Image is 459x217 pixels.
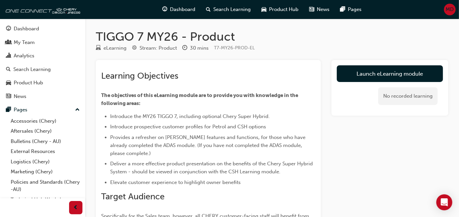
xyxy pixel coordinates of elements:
span: The objectives of this eLearning module are to provide you with knowledge in the following areas: [101,92,299,106]
span: learningResourceType_ELEARNING-icon [96,45,101,51]
a: Marketing (Chery) [8,167,82,177]
a: Launch eLearning module [337,65,443,82]
span: clock-icon [182,45,187,51]
span: guage-icon [163,5,168,14]
button: Pages [3,104,82,116]
a: Search Learning [3,63,82,76]
div: No recorded learning [378,87,438,105]
a: Logistics (Chery) [8,157,82,167]
a: Aftersales (Chery) [8,126,82,136]
div: Analytics [14,52,34,60]
button: MD [444,4,456,15]
div: Search Learning [13,66,51,73]
span: Search Learning [214,6,251,13]
a: Bulletins (Chery - AU) [8,136,82,147]
a: Analytics [3,50,82,62]
span: Deliver a more effective product presentation on the benefits of the Chery Super Hybrid System - ... [110,161,314,175]
span: up-icon [75,106,80,114]
span: Dashboard [170,6,196,13]
a: Dashboard [3,23,82,35]
span: Provides a refresher on [PERSON_NAME] features and functions, for those who have already complete... [110,134,307,156]
span: car-icon [6,80,11,86]
span: chart-icon [6,53,11,59]
span: Pages [348,6,362,13]
span: prev-icon [73,204,78,212]
div: Stream [132,44,177,52]
div: Type [96,44,127,52]
a: search-iconSearch Learning [201,3,256,16]
div: Duration [182,44,209,52]
div: Dashboard [14,25,39,33]
span: news-icon [6,94,11,100]
h1: TIGGO 7 MY26 - Product [96,29,448,44]
a: My Team [3,36,82,49]
span: target-icon [132,45,137,51]
div: News [14,93,26,100]
div: Product Hub [14,79,43,87]
span: pages-icon [6,107,11,113]
span: Learning Objectives [101,71,178,81]
div: 30 mins [190,44,209,52]
a: guage-iconDashboard [157,3,201,16]
span: Learning resource code [214,45,255,51]
a: Accessories (Chery) [8,116,82,126]
div: Open Intercom Messenger [436,194,452,210]
span: Target Audience [101,191,165,202]
a: News [3,90,82,103]
div: Pages [14,106,27,114]
a: Product Hub [3,77,82,89]
img: oneconnect [3,3,80,16]
span: Introduce the MY26 TIGGO 7, including optional Chery Super Hybrid. [110,113,270,119]
span: Elevate customer experience to highlight owner benefits [110,179,241,185]
a: Technical Hub Workshop information [8,195,82,212]
div: eLearning [103,44,127,52]
button: DashboardMy TeamAnalyticsSearch LearningProduct HubNews [3,21,82,104]
a: car-iconProduct Hub [256,3,304,16]
a: news-iconNews [304,3,335,16]
a: Policies and Standards (Chery -AU) [8,177,82,195]
span: MD [446,6,454,13]
a: pages-iconPages [335,3,367,16]
span: car-icon [262,5,267,14]
div: Stream: Product [140,44,177,52]
span: people-icon [6,40,11,46]
div: My Team [14,39,35,46]
span: search-icon [206,5,211,14]
span: news-icon [309,5,314,14]
span: Product Hub [269,6,299,13]
span: News [317,6,330,13]
span: search-icon [6,67,11,73]
span: guage-icon [6,26,11,32]
span: pages-icon [340,5,346,14]
a: External Resources [8,146,82,157]
span: Introduce prospective customer profiles for Petrol and CSH options [110,124,266,130]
